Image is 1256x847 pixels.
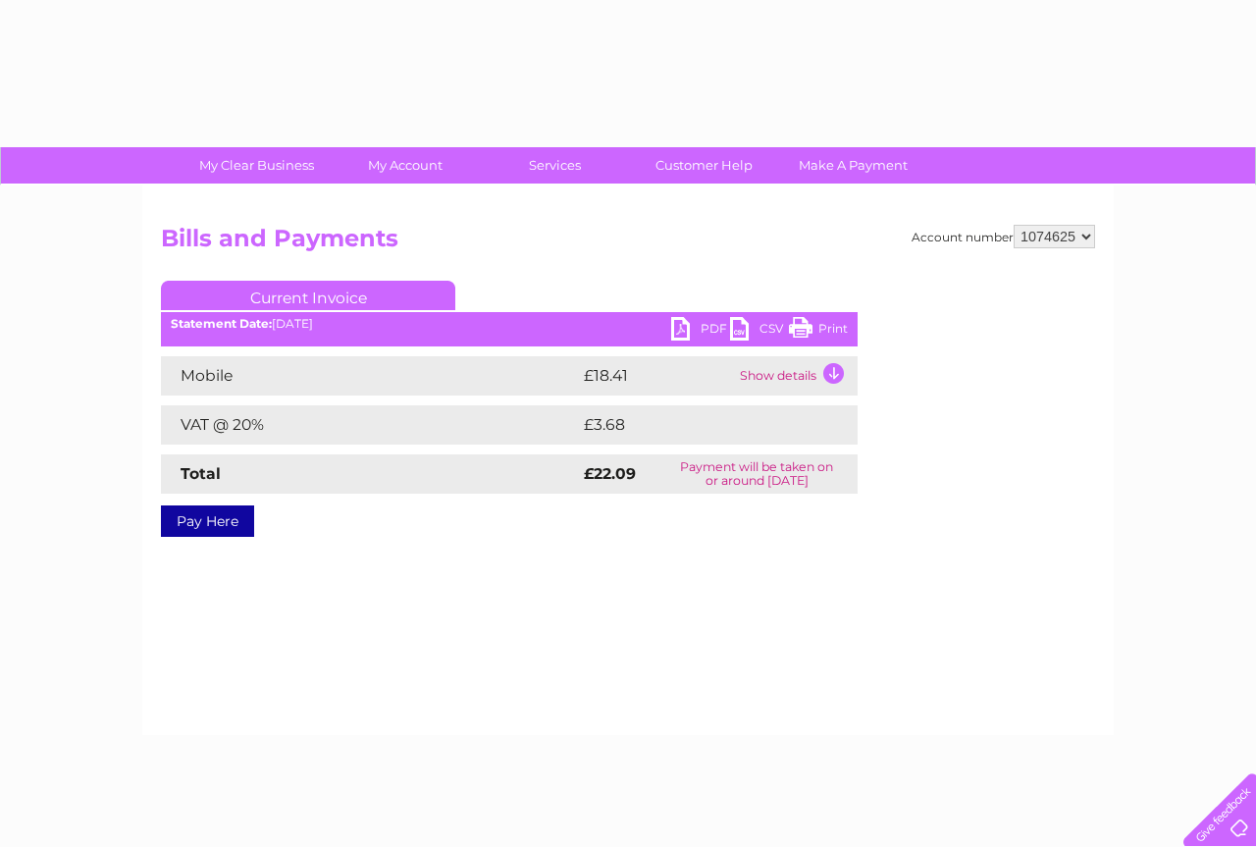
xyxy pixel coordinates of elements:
a: Print [789,317,848,345]
strong: Total [181,464,221,483]
a: My Clear Business [176,147,338,184]
b: Statement Date: [171,316,272,331]
td: Payment will be taken on or around [DATE] [655,454,858,494]
div: [DATE] [161,317,858,331]
a: CSV [730,317,789,345]
td: Mobile [161,356,579,396]
td: £3.68 [579,405,812,445]
td: £18.41 [579,356,735,396]
a: My Account [325,147,487,184]
strong: £22.09 [584,464,636,483]
td: Show details [735,356,858,396]
a: Pay Here [161,505,254,537]
a: Current Invoice [161,281,455,310]
a: Customer Help [623,147,785,184]
td: VAT @ 20% [161,405,579,445]
h2: Bills and Payments [161,225,1095,262]
a: Make A Payment [772,147,934,184]
a: PDF [671,317,730,345]
div: Account number [912,225,1095,248]
a: Services [474,147,636,184]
